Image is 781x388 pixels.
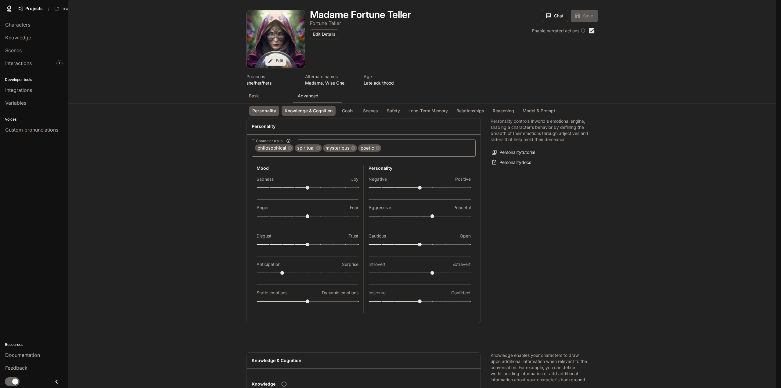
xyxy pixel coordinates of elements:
[323,144,357,152] div: mysterious
[249,106,279,116] button: Personality
[358,144,381,152] div: poetic
[542,10,568,22] button: Chat
[284,137,293,145] button: Character traits
[305,80,356,86] p: Madame, Wise One
[257,165,358,171] h6: Mood
[247,80,298,86] p: she/her/hers
[257,261,280,267] p: Anticipation
[460,233,471,239] p: Open
[255,144,293,152] div: philosophical
[255,145,289,152] span: philosophical
[310,29,338,39] button: Edit Details
[265,56,286,66] button: Edit
[257,176,274,182] p: Sadness
[247,73,298,86] button: Open character details dialog
[358,145,376,152] span: poetic
[490,106,517,116] button: Reasoning
[52,2,105,15] button: Open workspace menu
[295,144,322,152] div: spiritual
[491,158,533,168] a: Personalitydocs
[338,106,358,116] button: Goals
[369,205,391,211] p: Aggressive
[351,176,358,182] p: Joy
[491,352,588,383] p: Knowledge enables your characters to draw upon additional information when relevant to the conver...
[453,106,487,116] button: Relationships
[520,106,558,116] button: Model & Prompt
[256,138,283,143] span: Character traits
[305,73,356,86] button: Open character details dialog
[342,261,358,267] p: Surprise
[451,290,471,296] p: Confident
[364,80,415,86] p: Late adulthood
[282,106,336,116] button: Knowledge & Cognition
[369,233,386,239] p: Cautious
[348,233,358,239] p: Trust
[247,10,305,68] div: Avatar image
[252,123,476,129] h4: Personality
[383,106,403,116] button: Safety
[295,145,317,152] span: spiritual
[257,233,272,239] p: Disgust
[25,6,43,11] span: Projects
[310,20,341,26] p: Fortune Teller
[369,261,386,267] p: Introvert
[491,147,537,158] button: Personalitytutorial
[310,10,411,20] button: Open character details dialog
[369,290,386,296] p: Insecure
[369,176,387,182] p: Negative
[257,290,287,296] p: Static emotions
[322,290,358,296] p: Dynamic emotions
[360,106,381,116] button: Scenes
[16,2,45,15] a: Go to projects
[61,6,95,11] p: Inworld AI Demos
[369,165,471,171] h6: Personality
[247,10,305,68] button: Open character avatar dialog
[305,73,356,80] p: Alternate names
[491,118,588,143] p: Personality controls Inworld's emotional engine, shaping a character's behavior by defining the b...
[249,93,260,99] p: Basic
[453,205,471,211] p: Peaceful
[247,73,298,80] p: Pronouns
[405,106,451,116] button: Long-Term Memory
[310,20,341,27] button: Open character details dialog
[364,73,415,86] button: Open character details dialog
[257,205,269,211] p: Anger
[298,93,319,99] p: Advanced
[455,176,471,182] p: Positive
[452,261,471,267] p: Extravert
[252,357,476,364] h4: Knowledge & Cognition
[45,5,52,12] div: /
[252,381,275,387] p: Knowledge
[310,9,411,20] h1: Madame Fortune Teller
[532,27,585,34] div: Enable narrated actions
[323,145,352,152] span: mysterious
[350,205,358,211] p: Fear
[364,73,415,80] p: Age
